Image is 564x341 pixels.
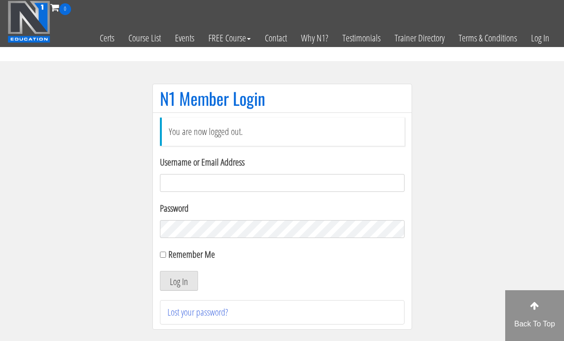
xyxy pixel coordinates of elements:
[160,271,198,291] button: Log In
[505,318,564,330] p: Back To Top
[167,306,228,318] a: Lost your password?
[201,15,258,61] a: FREE Course
[335,15,388,61] a: Testimonials
[258,15,294,61] a: Contact
[524,15,556,61] a: Log In
[93,15,121,61] a: Certs
[160,155,405,169] label: Username or Email Address
[160,89,405,108] h1: N1 Member Login
[59,3,71,15] span: 0
[294,15,335,61] a: Why N1?
[160,201,405,215] label: Password
[160,118,405,146] li: You are now logged out.
[50,1,71,14] a: 0
[8,0,50,43] img: n1-education
[121,15,168,61] a: Course List
[168,248,215,261] label: Remember Me
[452,15,524,61] a: Terms & Conditions
[388,15,452,61] a: Trainer Directory
[168,15,201,61] a: Events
